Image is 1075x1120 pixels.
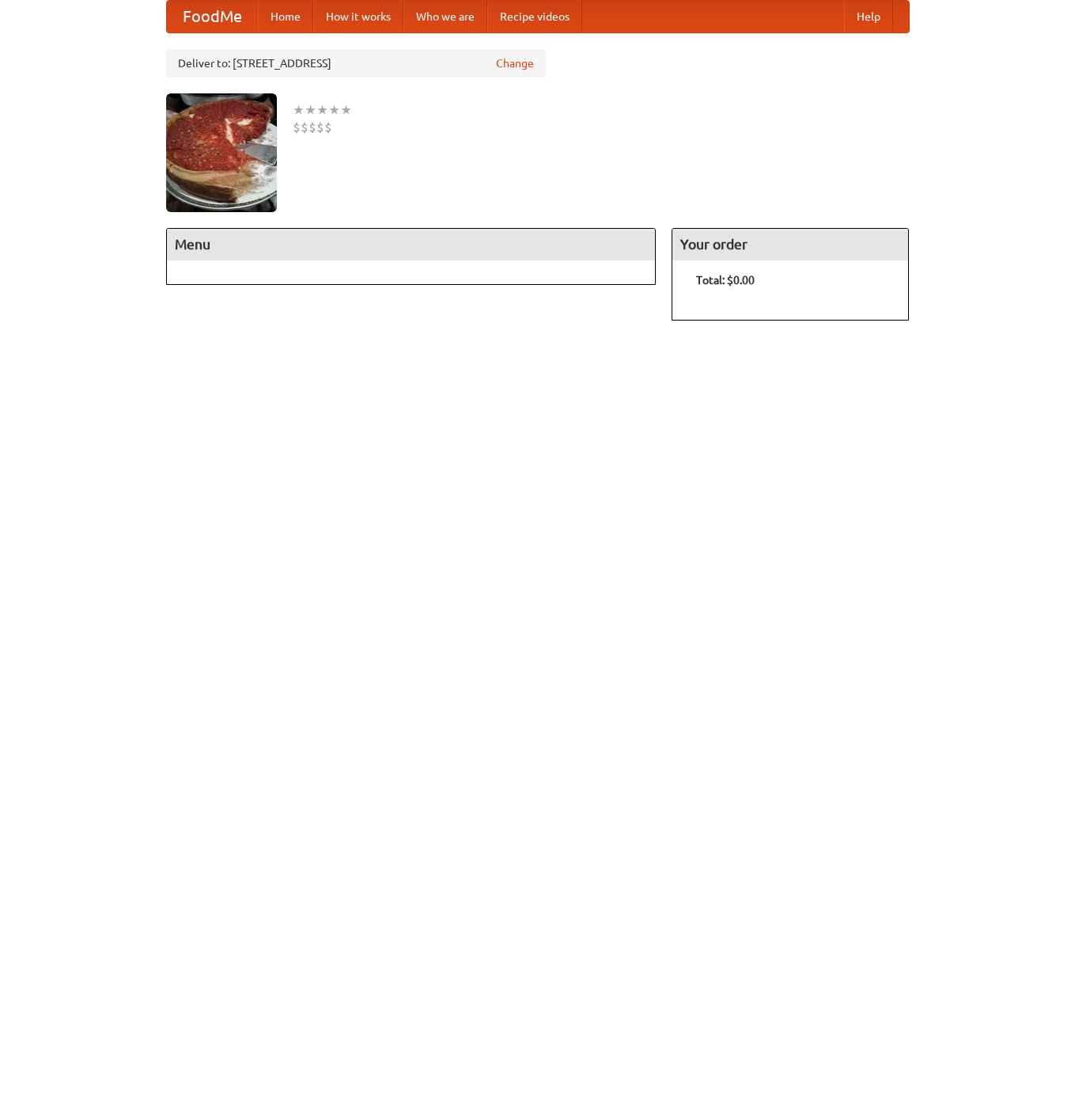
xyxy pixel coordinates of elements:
h4: Menu [167,229,656,260]
li: $ [316,119,324,136]
a: FoodMe [167,1,258,32]
h4: Your order [672,229,908,260]
li: $ [308,119,316,136]
a: How it works [313,1,403,32]
div: Deliver to: [STREET_ADDRESS] [166,49,546,78]
li: $ [324,119,332,136]
li: ★ [340,101,352,119]
li: $ [301,119,308,136]
a: Who we are [403,1,487,32]
li: ★ [293,101,305,119]
li: ★ [328,101,340,119]
a: Home [258,1,313,32]
li: ★ [316,101,328,119]
a: Recipe videos [487,1,582,32]
img: angular.jpg [166,93,277,212]
a: Change [496,55,534,71]
li: ★ [305,101,316,119]
li: $ [293,119,301,136]
a: Help [844,1,893,32]
b: Total: $0.00 [696,274,755,287]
